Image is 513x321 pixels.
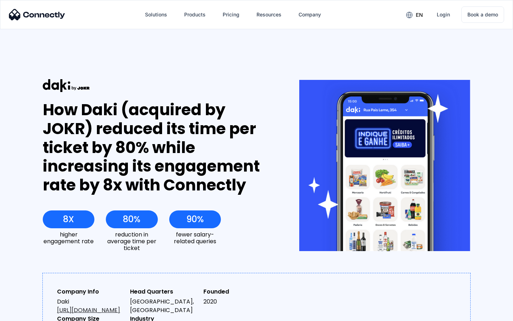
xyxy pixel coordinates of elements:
div: Resources [256,10,281,20]
div: Pricing [223,10,239,20]
div: Products [178,6,211,23]
div: 2020 [203,297,271,306]
div: 80% [123,214,140,224]
ul: Language list [14,309,43,319]
div: Solutions [145,10,167,20]
a: Book a demo [461,6,504,23]
div: reduction in average time per ticket [106,231,157,252]
div: 90% [186,214,204,224]
div: Products [184,10,206,20]
div: Solutions [139,6,173,23]
div: Company [293,6,327,23]
div: Company [299,10,321,20]
div: en [416,10,423,20]
div: Head Quarters [130,287,197,296]
aside: Language selected: English [7,309,43,319]
div: Company Info [57,287,124,296]
div: Founded [203,287,271,296]
div: higher engagement rate [43,231,94,245]
a: [URL][DOMAIN_NAME] [57,306,120,314]
div: Resources [251,6,287,23]
div: fewer salary-related queries [169,231,221,245]
div: en [400,9,428,20]
div: How Daki (acquired by JOKR) reduced its time per ticket by 80% while increasing its engagement ra... [43,101,273,195]
div: 8X [63,214,74,224]
div: Login [437,10,450,20]
a: Login [431,6,456,23]
a: Pricing [217,6,245,23]
img: Connectly Logo [9,9,65,20]
div: Daki [57,297,124,315]
div: [GEOGRAPHIC_DATA], [GEOGRAPHIC_DATA] [130,297,197,315]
